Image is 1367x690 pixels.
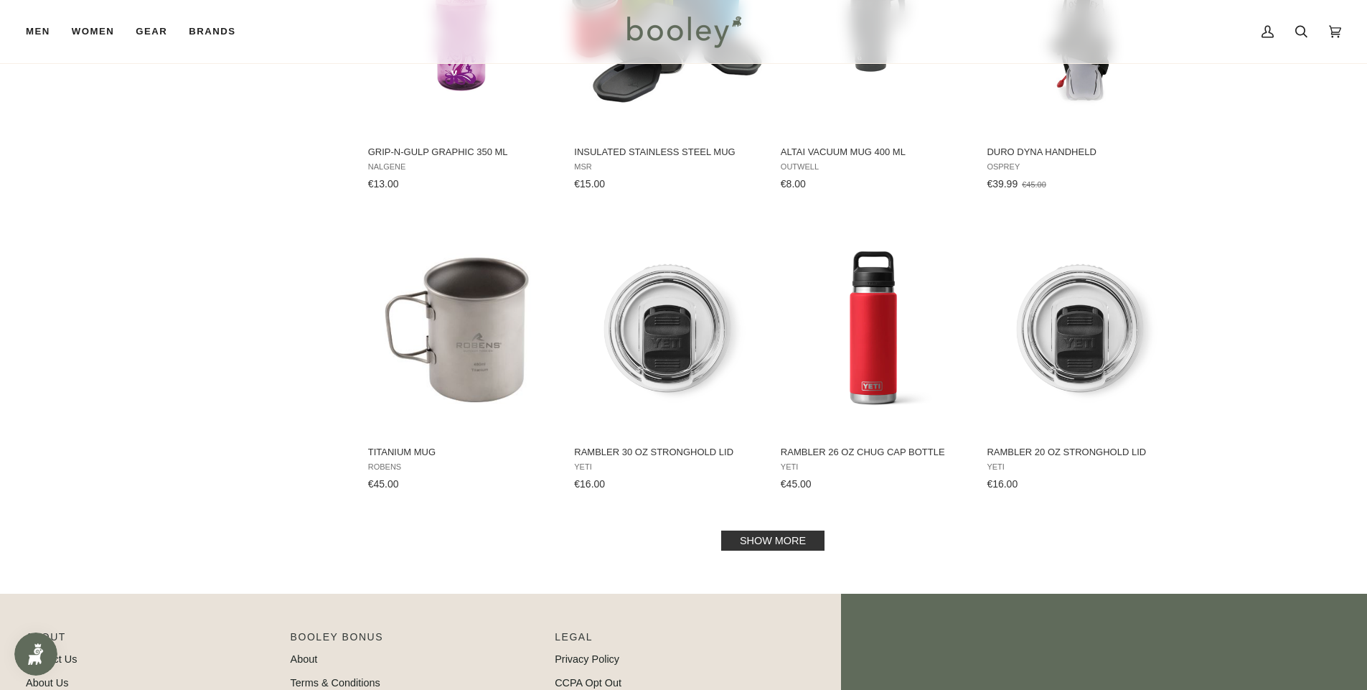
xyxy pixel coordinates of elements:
[368,446,554,459] span: Titanium Mug
[368,146,554,159] span: Grip-N-Gulp Graphic 350 ml
[366,220,556,495] a: Titanium Mug
[985,220,1175,495] a: Rambler 20 oz Stronghold Lid
[72,24,114,39] span: Women
[368,162,554,172] span: Nalgene
[574,162,760,172] span: MSR
[574,446,760,459] span: Rambler 30 oz Stronghold Lid
[555,653,619,665] a: Privacy Policy
[136,24,167,39] span: Gear
[987,478,1018,490] span: €16.00
[14,633,57,676] iframe: Button to open loyalty program pop-up
[779,220,969,495] a: Rambler 26 oz Chug Cap Bottle
[291,677,380,689] a: Terms & Conditions
[574,462,760,472] span: YETI
[366,233,556,423] img: Robens Titanium Mug - Booley Galway
[368,535,1178,546] div: Pagination
[368,478,399,490] span: €45.00
[26,24,50,39] span: Men
[781,446,967,459] span: Rambler 26 oz Chug Cap Bottle
[621,11,746,52] img: Booley
[291,653,318,665] a: About
[987,178,1018,190] span: €39.99
[572,233,762,423] img: Yeti Rambler 30 oz Stronghold Lid - Booley Galway
[987,162,1173,172] span: Osprey
[781,178,806,190] span: €8.00
[574,478,605,490] span: €16.00
[987,462,1173,472] span: YETI
[574,178,605,190] span: €15.00
[781,478,812,490] span: €45.00
[26,630,276,652] p: Pipeline_Footer Main
[781,146,967,159] span: Altai Vacuum Mug 400 ml
[781,162,967,172] span: Outwell
[368,462,554,472] span: Robens
[291,630,541,652] p: Booley Bonus
[987,446,1173,459] span: Rambler 20 oz Stronghold Lid
[781,462,967,472] span: YETI
[574,146,760,159] span: Insulated Stainless Steel Mug
[26,677,68,689] a: About Us
[555,630,805,652] p: Pipeline_Footer Sub
[368,178,399,190] span: €13.00
[987,146,1173,159] span: Duro Dyna Handheld
[189,24,235,39] span: Brands
[721,531,825,551] a: Show more
[985,233,1175,423] img: Yeti Rambler 20 oz Stronghold Lid - Booley Galway
[572,220,762,495] a: Rambler 30 oz Stronghold Lid
[1022,180,1046,189] span: €45.00
[555,677,621,689] a: CCPA Opt Out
